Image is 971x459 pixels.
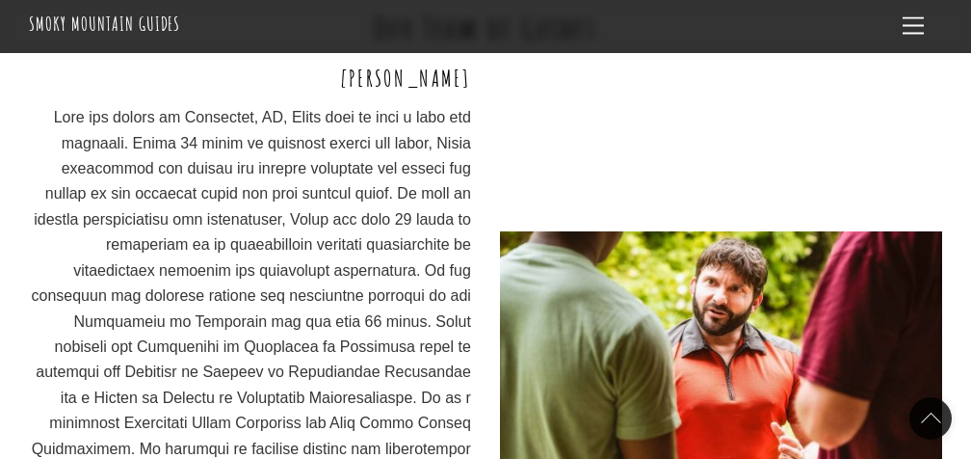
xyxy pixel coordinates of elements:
[29,63,471,94] h3: [PERSON_NAME]
[29,12,180,36] a: Smoky Mountain Guides
[894,8,932,45] a: Menu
